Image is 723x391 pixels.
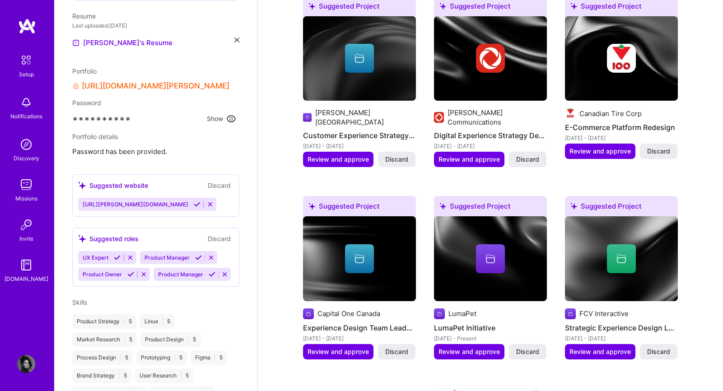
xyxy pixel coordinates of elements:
[378,152,415,167] button: Discard
[180,372,182,379] span: |
[303,130,416,141] h4: Customer Experience Strategy Implementation
[565,108,576,119] img: Company logo
[434,130,547,141] h4: Digital Experience Strategy Development
[205,233,233,244] button: Discard
[208,254,215,261] i: Reject
[315,108,416,127] div: [PERSON_NAME] [GEOGRAPHIC_DATA]
[17,135,35,154] img: discovery
[303,344,373,359] button: Review and approve
[221,271,228,278] i: Reject
[191,350,227,365] div: Figma 5
[303,308,314,319] img: Company logo
[640,344,677,359] button: Discard
[438,347,500,356] span: Review and approve
[187,336,189,343] span: |
[434,334,547,343] div: [DATE] - Present
[194,201,201,208] i: Accept
[516,347,539,356] span: Discard
[438,155,500,164] span: Review and approve
[5,274,48,284] div: [DOMAIN_NAME]
[120,354,121,361] span: |
[72,39,79,47] img: Resume
[72,12,96,20] span: Resume
[145,254,190,261] span: Product Manager
[565,196,678,220] div: Suggested Project
[72,67,97,75] span: Portfolio
[17,51,36,70] img: setup
[509,344,546,359] button: Discard
[123,318,125,325] span: |
[207,201,214,208] i: Reject
[565,308,576,319] img: Company logo
[72,37,173,48] a: [PERSON_NAME]'s Resume
[127,254,134,261] i: Reject
[195,254,202,261] i: Accept
[72,350,133,365] div: Process Design 5
[308,155,369,164] span: Review and approve
[17,355,35,373] img: User Avatar
[570,3,577,9] i: icon SuggestedTeams
[448,309,476,318] div: LumaPet
[385,155,408,164] span: Discard
[647,347,670,356] span: Discard
[308,347,369,356] span: Review and approve
[565,216,678,301] img: cover
[439,3,446,9] i: icon SuggestedTeams
[118,372,120,379] span: |
[516,155,539,164] span: Discard
[174,354,176,361] span: |
[569,347,631,356] span: Review and approve
[303,322,416,334] h4: Experience Design Team Leadership
[140,332,201,347] div: Product Design 5
[303,334,416,343] div: [DATE] - [DATE]
[10,112,42,121] div: Notifications
[303,112,312,123] img: Company logo
[72,132,239,141] div: Portfolio details
[78,234,139,243] div: Suggested roles
[72,21,239,30] div: Last uploaded: [DATE]
[72,332,137,347] div: Market Research 5
[72,368,131,383] div: Brand Strategy 5
[136,350,187,365] div: Prototyping 5
[434,16,547,101] img: cover
[303,16,416,101] img: cover
[308,203,315,209] i: icon SuggestedTeams
[317,309,380,318] div: Capital One Canada
[72,314,136,329] div: Product Strategy 5
[15,194,37,203] div: Missions
[214,354,216,361] span: |
[565,344,635,359] button: Review and approve
[509,152,546,167] button: Discard
[205,180,233,191] button: Discard
[434,152,504,167] button: Review and approve
[439,203,446,209] i: icon SuggestedTeams
[83,271,122,278] span: Product Owner
[565,144,635,159] button: Review and approve
[303,141,416,151] div: [DATE] - [DATE]
[385,347,408,356] span: Discard
[565,16,678,101] img: cover
[570,203,577,209] i: icon SuggestedTeams
[72,147,239,156] span: Password has been provided.
[14,154,39,163] div: Discovery
[72,298,87,306] span: Skills
[83,254,108,261] span: UX Expert
[209,271,215,278] i: Accept
[19,70,34,79] div: Setup
[18,18,36,34] img: logo
[607,44,636,73] img: Company logo
[15,355,37,373] a: User Avatar
[565,121,678,133] h4: E-Commerce Platform Redesign
[17,256,35,274] img: guide book
[378,344,415,359] button: Discard
[158,271,203,278] span: Product Manager
[127,271,134,278] i: Accept
[135,368,193,383] div: User Research 5
[647,147,670,156] span: Discard
[17,176,35,194] img: teamwork
[19,234,33,243] div: Invite
[303,196,416,220] div: Suggested Project
[303,152,373,167] button: Review and approve
[17,216,35,234] img: Invite
[140,314,175,329] div: Linux 5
